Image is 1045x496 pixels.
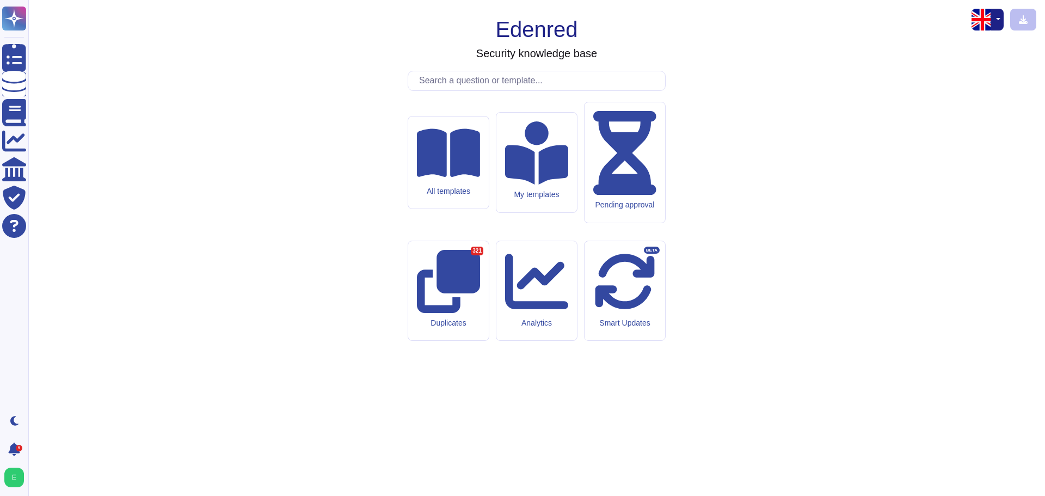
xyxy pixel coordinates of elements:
button: user [2,466,32,489]
div: Pending approval [593,200,656,210]
div: All templates [417,187,480,196]
div: 9 [16,445,22,451]
input: Search a question or template... [414,71,665,90]
img: user [4,468,24,487]
div: 321 [471,247,483,255]
h1: Edenred [495,16,577,42]
div: Smart Updates [593,319,656,328]
img: en [972,9,993,30]
div: Analytics [505,319,568,328]
div: My templates [505,190,568,199]
h3: Security knowledge base [476,47,597,60]
div: BETA [644,247,660,254]
div: Duplicates [417,319,480,328]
